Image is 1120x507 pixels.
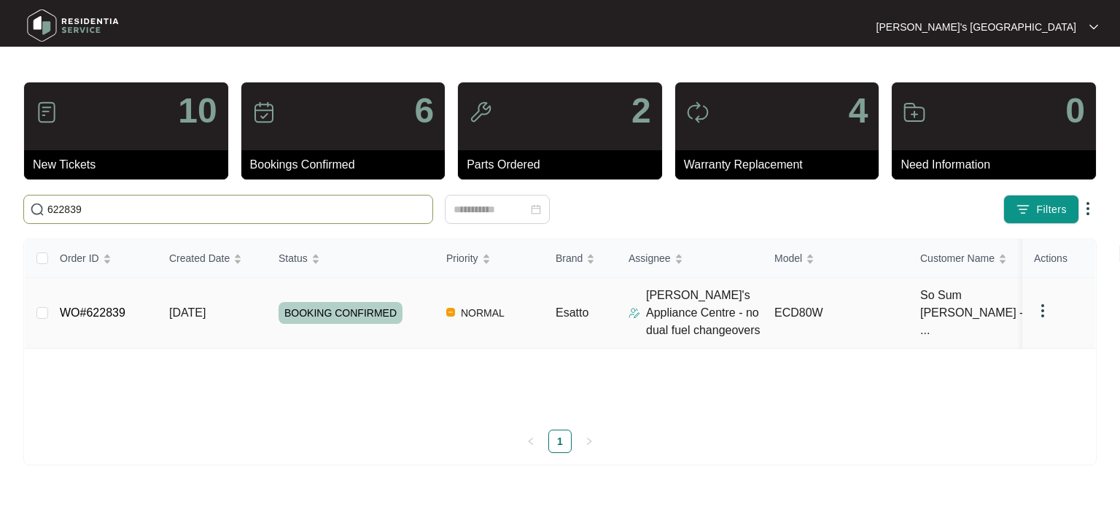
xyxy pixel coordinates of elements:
[157,239,267,278] th: Created Date
[774,250,802,266] span: Model
[684,156,879,174] p: Warranty Replacement
[1065,93,1085,128] p: 0
[556,306,588,319] span: Esatto
[629,250,671,266] span: Assignee
[556,250,583,266] span: Brand
[414,93,434,128] p: 6
[1022,239,1095,278] th: Actions
[47,201,427,217] input: Search by Order Id, Assignee Name, Customer Name, Brand and Model
[250,156,446,174] p: Bookings Confirmed
[33,156,228,174] p: New Tickets
[279,250,308,266] span: Status
[909,239,1054,278] th: Customer Name
[1016,202,1030,217] img: filter icon
[446,308,455,317] img: Vercel Logo
[48,239,157,278] th: Order ID
[763,278,909,349] td: ECD80W
[519,430,542,453] li: Previous Page
[617,239,763,278] th: Assignee
[169,250,230,266] span: Created Date
[455,304,510,322] span: NORMAL
[30,202,44,217] img: search-icon
[169,306,206,319] span: [DATE]
[267,239,435,278] th: Status
[920,250,995,266] span: Customer Name
[631,93,651,128] p: 2
[903,101,926,124] img: icon
[467,156,662,174] p: Parts Ordered
[178,93,217,128] p: 10
[763,239,909,278] th: Model
[22,4,124,47] img: residentia service logo
[686,101,709,124] img: icon
[901,156,1096,174] p: Need Information
[35,101,58,124] img: icon
[646,287,763,339] p: [PERSON_NAME]'s Appliance Centre - no dual fuel changeovers
[435,239,544,278] th: Priority
[849,93,868,128] p: 4
[1079,200,1097,217] img: dropdown arrow
[1036,202,1067,217] span: Filters
[1003,195,1079,224] button: filter iconFilters
[252,101,276,124] img: icon
[629,307,640,319] img: Assigner Icon
[920,287,1035,339] span: So Sum [PERSON_NAME] - ...
[1034,302,1051,320] img: dropdown arrow
[60,306,125,319] a: WO#622839
[526,437,535,446] span: left
[446,250,478,266] span: Priority
[876,20,1076,34] p: [PERSON_NAME]'s [GEOGRAPHIC_DATA]
[60,250,99,266] span: Order ID
[469,101,492,124] img: icon
[549,430,571,452] a: 1
[544,239,617,278] th: Brand
[279,302,402,324] span: BOOKING CONFIRMED
[577,430,601,453] li: Next Page
[577,430,601,453] button: right
[519,430,542,453] button: left
[585,437,594,446] span: right
[548,430,572,453] li: 1
[1089,23,1098,31] img: dropdown arrow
